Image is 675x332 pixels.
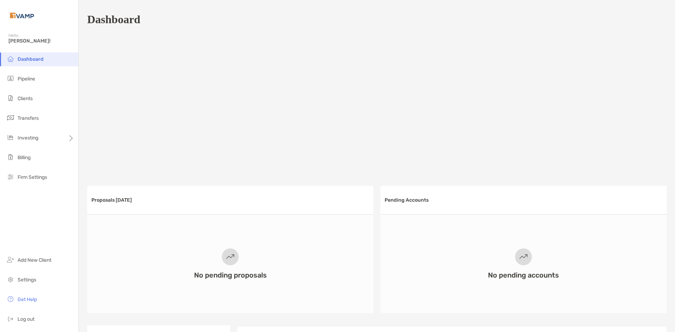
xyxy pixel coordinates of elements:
[18,297,37,302] span: Get Help
[6,94,15,102] img: clients icon
[87,13,140,26] h1: Dashboard
[18,76,35,82] span: Pipeline
[18,135,38,141] span: Investing
[18,277,36,283] span: Settings
[6,153,15,161] img: billing icon
[6,295,15,303] img: get-help icon
[194,271,267,279] h3: No pending proposals
[6,275,15,284] img: settings icon
[6,133,15,142] img: investing icon
[6,314,15,323] img: logout icon
[18,174,47,180] span: Firm Settings
[6,113,15,122] img: transfers icon
[6,172,15,181] img: firm-settings icon
[18,96,33,102] span: Clients
[8,3,36,28] img: Zoe Logo
[6,255,15,264] img: add_new_client icon
[18,56,44,62] span: Dashboard
[18,316,34,322] span: Log out
[385,197,429,203] h3: Pending Accounts
[6,54,15,63] img: dashboard icon
[18,115,39,121] span: Transfers
[91,197,132,203] h3: Proposals [DATE]
[488,271,559,279] h3: No pending accounts
[18,155,31,161] span: Billing
[6,74,15,83] img: pipeline icon
[18,257,51,263] span: Add New Client
[8,38,74,44] span: [PERSON_NAME]!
